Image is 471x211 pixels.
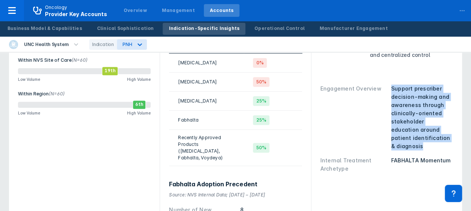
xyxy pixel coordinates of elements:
span: (N=60) [49,91,65,97]
div: Support prescriber decision-making and awareness through clinically-oriented stakeholder educatio... [391,85,453,150]
a: Management [156,4,201,17]
span: Within NVS Site of Care [18,57,72,63]
div: PNH [123,42,132,47]
span: 50% [253,143,269,153]
span: Within Region [18,91,49,97]
img: unc [9,40,18,49]
a: Accounts [204,4,240,17]
div: Clinical Sophistication [97,25,154,32]
div: Business Model & Capabilities [7,25,82,32]
div: Accounts [210,7,234,14]
div: Fabhalta [178,115,235,125]
span: 25% [253,115,269,125]
div: Indication-Specific Insights [169,25,239,32]
div: Contact Support [445,185,462,202]
p: Oncology [45,4,67,11]
p: Source: NVS Internal Data; [DATE] – [DATE] [169,189,302,198]
div: Indication [89,39,117,50]
div: High Volume [127,77,151,82]
div: UNC Health System [21,39,72,50]
a: Indication-Specific Insights [163,23,245,35]
div: [MEDICAL_DATA] [178,96,235,106]
a: Overview [118,4,153,17]
div: Low Volume [18,111,40,115]
div: Operational Control [254,25,305,32]
span: 50% [253,77,269,87]
div: Engagement Overview [320,85,387,150]
div: Manufacturer Engagement [320,25,388,32]
div: Management [162,7,195,14]
a: Clinical Sophistication [91,23,160,35]
div: Internal Treatment Archetype [320,156,387,173]
div: ... [455,1,470,17]
a: Operational Control [248,23,311,35]
div: FABHALTA Momentum [391,156,453,173]
div: 6th [133,100,146,109]
div: Low Volume [18,77,40,82]
h4: Fabhalta Adoption Precedent [169,180,302,189]
span: (N=60) [72,57,88,63]
div: Recently Approved Products ([MEDICAL_DATA], Fabhalta, Voydeya) [178,134,235,161]
div: High Volume [127,111,151,115]
a: Manufacturer Engagement [314,23,394,35]
a: Business Model & Capabilities [1,23,88,35]
div: 19th [102,67,118,76]
div: [MEDICAL_DATA] [178,77,235,87]
div: [MEDICAL_DATA] [178,58,235,68]
div: Overview [124,7,147,14]
span: Provider Key Accounts [45,11,107,17]
span: 25% [253,96,269,106]
span: 0% [253,58,266,68]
